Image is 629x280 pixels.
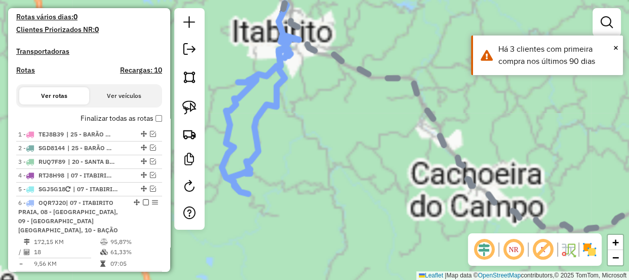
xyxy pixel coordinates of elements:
[150,158,156,164] em: Visualizar rota
[100,261,105,267] i: Tempo total em rota
[16,25,162,34] h4: Clientes Priorizados NR:
[38,144,65,152] span: SGD8144
[478,272,521,279] a: OpenStreetMap
[179,12,200,35] a: Nova sessão e pesquisa
[120,66,162,75] h4: Recargas: 10
[613,42,618,53] span: ×
[81,113,162,124] label: Finalizar todas as rotas
[110,259,158,269] td: 07:05
[100,239,108,245] i: % de utilização do peso
[152,199,158,205] em: Opções
[18,185,70,193] span: 5 -
[150,172,156,178] em: Visualizar rota
[141,158,147,164] em: Alterar sequência das rotas
[67,144,114,153] span: 25 - BARÃO DE COCAIS
[182,100,196,115] img: Selecionar atividades - laço
[110,247,158,257] td: 61,33%
[24,249,30,255] i: Total de Atividades
[18,130,64,138] span: 1 -
[581,241,598,258] img: Exibir/Ocultar setores
[416,271,629,280] div: Map data © contributors,© 2025 TomTom, Microsoft
[179,149,200,172] a: Criar modelo
[612,251,619,264] span: −
[179,176,200,199] a: Reroteirizar Sessão
[134,199,140,205] em: Alterar sequência das rotas
[150,145,156,151] em: Visualizar rota
[24,239,30,245] i: Distância Total
[141,131,147,137] em: Alterar sequência das rotas
[182,70,196,84] img: Selecionar atividades - polígono
[150,131,156,137] em: Visualizar rota
[67,171,113,180] span: 07 - ITABIRITO PRAIA, 08 - ITABIRITO BELA VISTA
[73,185,120,194] span: 07 - ITABIRITO PRAIA, 09 - ITABIRITO SÃO JOSÉ
[110,237,158,247] td: 95,87%
[38,158,65,165] span: RUQ7F89
[531,237,555,262] span: Exibir rótulo
[100,249,108,255] i: % de utilização da cubagem
[16,47,162,56] h4: Transportadoras
[143,199,149,205] em: Finalizar rota
[419,272,443,279] a: Leaflet
[16,13,162,21] h4: Rotas vários dias:
[141,186,147,192] em: Alterar sequência das rotas
[608,235,623,250] a: Zoom in
[18,171,64,179] span: 4 -
[141,145,147,151] em: Alterar sequência das rotas
[68,157,114,166] span: 20 - SANTA BÁBARA
[18,144,65,152] span: 2 -
[18,158,65,165] span: 3 -
[597,12,617,32] a: Exibir filtros
[38,185,65,193] span: SGJ5G18
[613,40,618,55] button: Close
[95,25,99,34] strong: 0
[498,43,615,67] div: Há 3 clientes com primeira compra nos últimos 90 dias
[73,12,77,21] strong: 0
[38,130,64,138] span: TEJ8B39
[16,66,35,75] a: Rotas
[182,127,196,141] img: Criar rota
[18,199,118,234] span: 6 -
[608,250,623,265] a: Zoom out
[33,247,100,257] td: 18
[65,186,70,192] i: Veículo já utilizado nesta sessão
[150,186,156,192] em: Visualizar rota
[38,199,66,206] span: OQR7J20
[155,115,162,122] input: Finalizar todas as rotas
[18,247,23,257] td: /
[472,237,496,262] span: Ocultar deslocamento
[445,272,446,279] span: |
[18,199,118,234] span: | 07 - ITABIRITO PRAIA, 08 - [GEOGRAPHIC_DATA], 09 - [GEOGRAPHIC_DATA] [GEOGRAPHIC_DATA], 10 - BAÇÃO
[560,241,576,258] img: Fluxo de ruas
[38,171,64,179] span: RTJ8H98
[178,123,201,145] a: Criar rota
[33,237,100,247] td: 172,15 KM
[19,87,89,104] button: Ver rotas
[66,130,113,139] span: 25 - BARÃO DE COCAIS
[501,237,526,262] span: Ocultar NR
[33,259,100,269] td: 9,56 KM
[179,39,200,62] a: Exportar sessão
[18,259,23,269] td: =
[89,87,159,104] button: Ver veículos
[612,236,619,249] span: +
[141,172,147,178] em: Alterar sequência das rotas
